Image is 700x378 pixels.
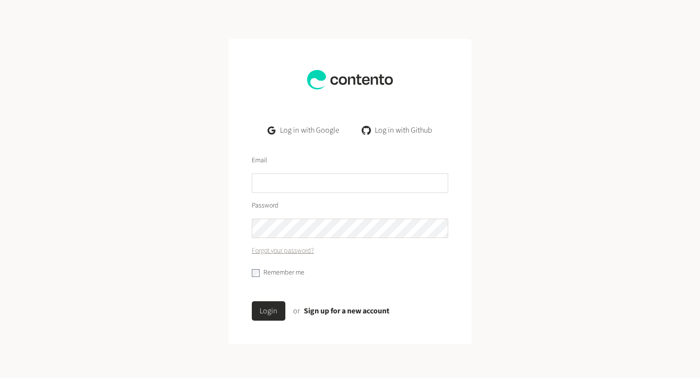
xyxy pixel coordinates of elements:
[293,306,300,316] span: or
[252,201,279,211] label: Password
[260,120,347,140] a: Log in with Google
[252,301,285,321] button: Login
[263,268,304,278] label: Remember me
[304,306,389,316] a: Sign up for a new account
[355,120,440,140] a: Log in with Github
[252,155,267,166] label: Email
[252,246,314,256] a: Forgot your password?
